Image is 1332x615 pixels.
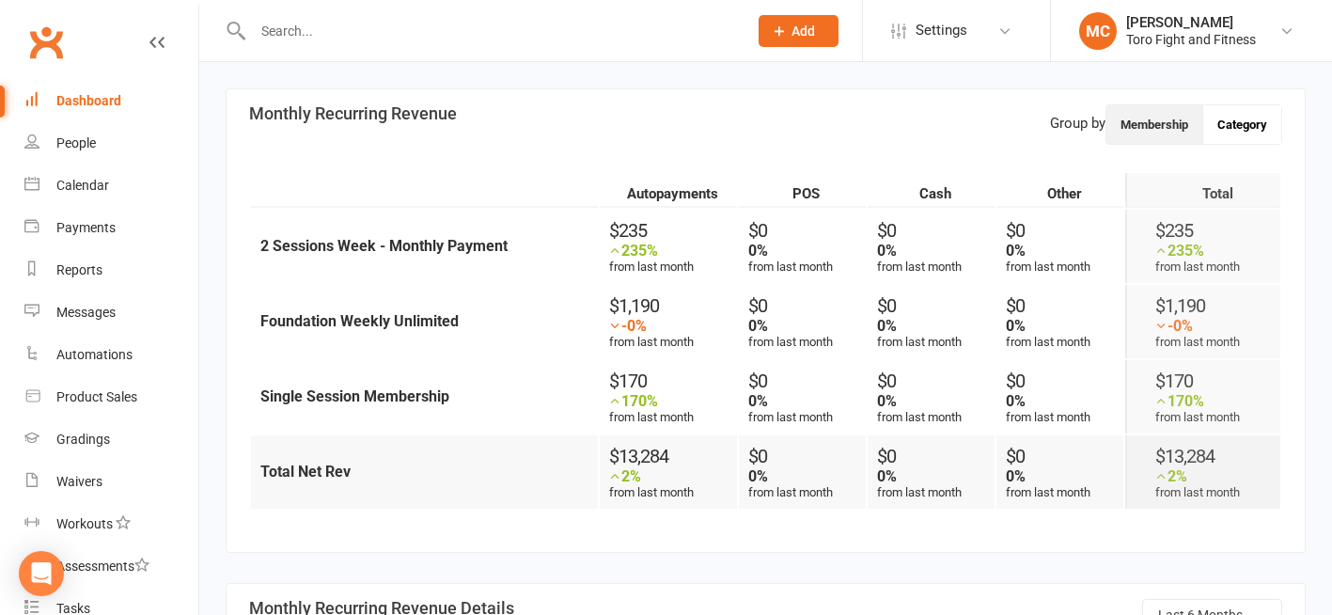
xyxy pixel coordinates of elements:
[1006,370,1123,392] div: $0
[1126,31,1256,48] div: Toro Fight and Fitness
[739,360,866,434] td: from last month
[748,219,866,242] div: $0
[868,435,995,509] td: from last month
[56,305,116,320] div: Messages
[877,392,897,410] strong: 0%
[996,210,1123,283] td: from last month
[609,294,737,317] div: $1,190
[1006,242,1026,260] strong: 0%
[877,370,995,392] div: $0
[260,237,508,255] strong: 2 Sessions Week - Monthly Payment
[247,18,734,44] input: Search...
[1106,105,1203,144] button: Membership
[996,173,1123,208] th: Other
[1125,435,1280,509] td: from last month
[621,317,647,335] strong: -0%
[609,219,737,242] div: $235
[56,220,116,235] div: Payments
[24,80,198,122] a: Dashboard
[1126,14,1256,31] div: [PERSON_NAME]
[748,445,866,467] div: $0
[1203,105,1281,144] button: Category
[748,467,768,485] strong: 0%
[19,551,64,596] div: Open Intercom Messenger
[1125,285,1280,358] td: from last month
[739,173,866,208] th: POS
[868,210,995,283] td: from last month
[1006,392,1026,410] strong: 0%
[24,461,198,503] a: Waivers
[56,135,96,150] div: People
[621,242,658,260] strong: 235%
[748,370,866,392] div: $0
[56,389,137,404] div: Product Sales
[766,104,1297,145] div: Group by
[1125,173,1280,208] th: Total
[748,317,768,335] strong: 0%
[877,445,995,467] div: $0
[56,93,121,108] div: Dashboard
[996,360,1123,434] td: from last month
[24,292,198,334] a: Messages
[1125,210,1280,283] td: from last month
[609,445,737,467] div: $13,284
[56,432,110,447] div: Gradings
[877,467,897,485] strong: 0%
[621,392,658,410] strong: 170%
[748,242,768,260] strong: 0%
[1079,12,1117,50] div: MC
[877,242,897,260] strong: 0%
[996,285,1123,358] td: from last month
[748,294,866,317] div: $0
[609,317,737,349] div: from last month
[260,387,449,405] strong: Single Session Membership
[56,178,109,193] div: Calendar
[621,467,641,485] strong: 2%
[56,559,149,574] div: Assessments
[23,19,70,66] a: Clubworx
[56,516,113,531] div: Workouts
[609,242,737,274] div: from last month
[877,219,995,242] div: $0
[916,9,967,52] span: Settings
[1006,317,1026,335] strong: 0%
[877,317,897,335] strong: 0%
[24,165,198,207] a: Calendar
[56,262,102,277] div: Reports
[260,312,459,330] strong: Foundation Weekly Unlimited
[1006,294,1123,317] div: $0
[260,463,351,481] strong: Total Net Rev
[868,285,995,358] td: from last month
[791,24,815,39] span: Add
[739,285,866,358] td: from last month
[56,347,133,362] div: Automations
[609,392,737,424] div: from last month
[748,392,768,410] strong: 0%
[24,545,198,588] a: Assessments
[739,435,866,509] td: from last month
[600,173,737,208] th: Autopayments
[1125,360,1280,434] td: from last month
[600,435,737,509] td: from last month
[759,15,838,47] button: Add
[1006,445,1123,467] div: $0
[235,104,766,123] h3: Monthly Recurring Revenue
[609,370,737,392] div: $170
[24,376,198,418] a: Product Sales
[56,474,102,489] div: Waivers
[1006,219,1123,242] div: $0
[24,249,198,292] a: Reports
[877,294,995,317] div: $0
[996,435,1123,509] td: from last month
[24,418,198,461] a: Gradings
[1006,467,1026,485] strong: 0%
[739,210,866,283] td: from last month
[24,122,198,165] a: People
[868,360,995,434] td: from last month
[24,503,198,545] a: Workouts
[24,334,198,376] a: Automations
[24,207,198,249] a: Payments
[868,173,995,208] th: Cash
